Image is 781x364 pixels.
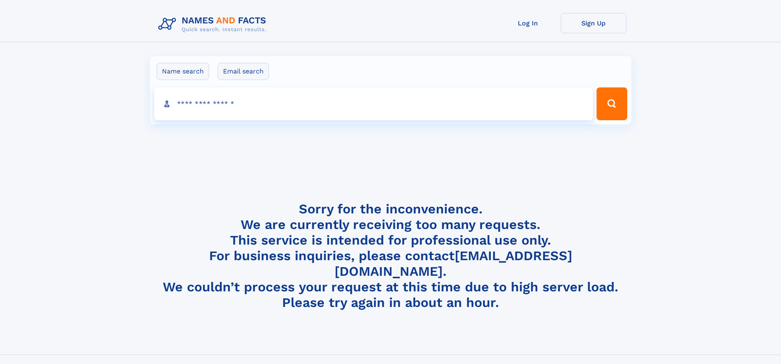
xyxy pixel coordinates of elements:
[335,248,572,279] a: [EMAIL_ADDRESS][DOMAIN_NAME]
[561,13,626,33] a: Sign Up
[155,201,626,311] h4: Sorry for the inconvenience. We are currently receiving too many requests. This service is intend...
[154,87,593,120] input: search input
[155,13,273,35] img: Logo Names and Facts
[157,63,209,80] label: Name search
[218,63,269,80] label: Email search
[495,13,561,33] a: Log In
[597,87,627,120] button: Search Button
